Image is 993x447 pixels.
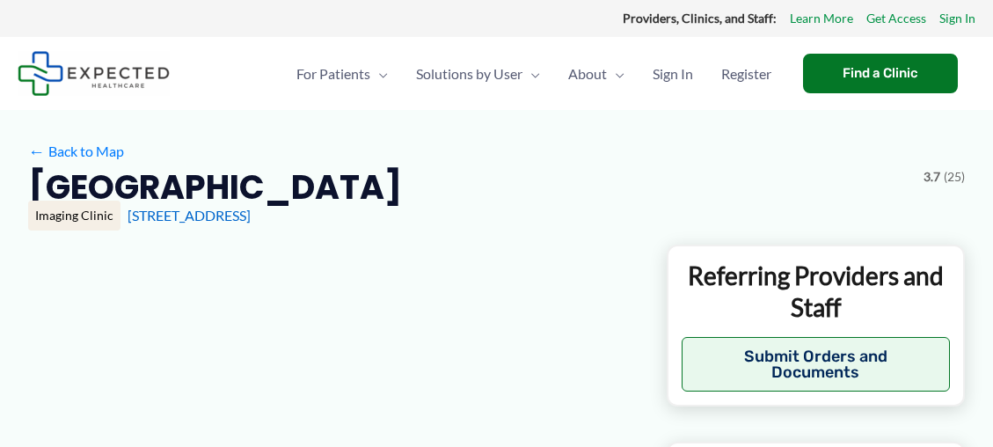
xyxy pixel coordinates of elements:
[639,43,707,105] a: Sign In
[416,43,522,105] span: Solutions by User
[28,201,120,231] div: Imaging Clinic
[866,7,926,30] a: Get Access
[370,43,388,105] span: Menu Toggle
[653,43,693,105] span: Sign In
[924,165,940,188] span: 3.7
[607,43,624,105] span: Menu Toggle
[282,43,402,105] a: For PatientsMenu Toggle
[707,43,785,105] a: Register
[803,54,958,93] a: Find a Clinic
[128,207,251,223] a: [STREET_ADDRESS]
[682,260,950,324] p: Referring Providers and Staff
[568,43,607,105] span: About
[554,43,639,105] a: AboutMenu Toggle
[28,138,124,165] a: ←Back to Map
[721,43,771,105] span: Register
[28,143,45,159] span: ←
[790,7,853,30] a: Learn More
[28,165,402,209] h2: [GEOGRAPHIC_DATA]
[623,11,777,26] strong: Providers, Clinics, and Staff:
[402,43,554,105] a: Solutions by UserMenu Toggle
[522,43,540,105] span: Menu Toggle
[944,165,965,188] span: (25)
[296,43,370,105] span: For Patients
[18,51,170,96] img: Expected Healthcare Logo - side, dark font, small
[282,43,785,105] nav: Primary Site Navigation
[939,7,975,30] a: Sign In
[682,337,950,392] button: Submit Orders and Documents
